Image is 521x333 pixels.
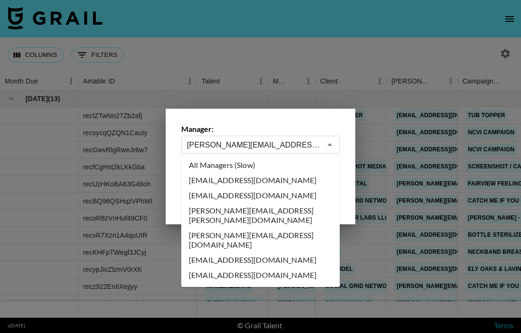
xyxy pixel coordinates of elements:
[181,173,340,188] li: [EMAIL_ADDRESS][DOMAIN_NAME]
[323,138,336,151] button: Close
[181,203,340,228] li: [PERSON_NAME][EMAIL_ADDRESS][PERSON_NAME][DOMAIN_NAME]
[181,252,340,268] li: [EMAIL_ADDRESS][DOMAIN_NAME]
[181,124,340,134] label: Manager:
[181,228,340,252] li: [PERSON_NAME][EMAIL_ADDRESS][DOMAIN_NAME]
[181,188,340,203] li: [EMAIL_ADDRESS][DOMAIN_NAME]
[181,283,340,307] li: [PERSON_NAME][EMAIL_ADDRESS][DOMAIN_NAME]
[181,157,340,173] li: All Managers (Slow)
[181,268,340,283] li: [EMAIL_ADDRESS][DOMAIN_NAME]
